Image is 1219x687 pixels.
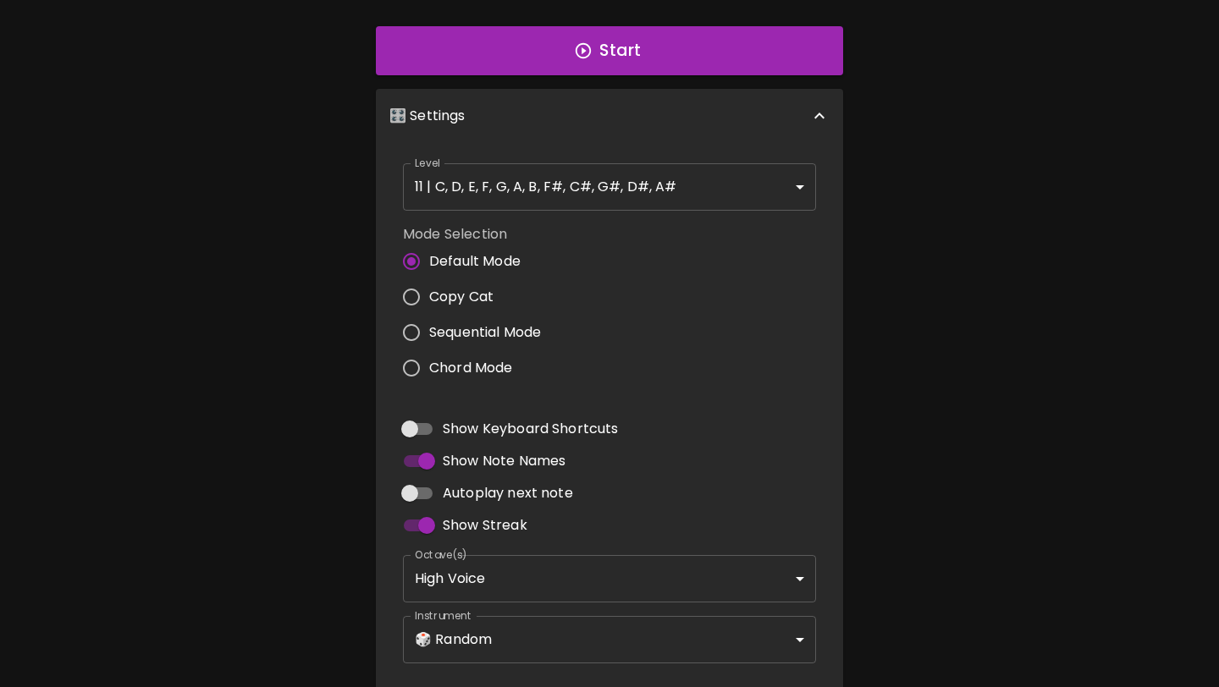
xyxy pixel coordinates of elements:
[443,451,565,471] span: Show Note Names
[415,156,441,170] label: Level
[403,224,554,244] label: Mode Selection
[376,89,843,143] div: 🎛️ Settings
[389,106,466,126] p: 🎛️ Settings
[429,322,541,343] span: Sequential Mode
[429,251,521,272] span: Default Mode
[403,616,816,663] div: 🎲 Random
[443,483,573,503] span: Autoplay next note
[415,608,472,623] label: Instrument
[415,547,468,562] label: Octave(s)
[443,419,618,439] span: Show Keyboard Shortcuts
[443,515,527,536] span: Show Streak
[376,26,843,75] button: Start
[429,358,513,378] span: Chord Mode
[403,555,816,602] div: High Voice
[403,163,816,211] div: 11 | C, D, E, F, G, A, B, F#, C#, G#, D#, A#
[429,287,494,307] span: Copy Cat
